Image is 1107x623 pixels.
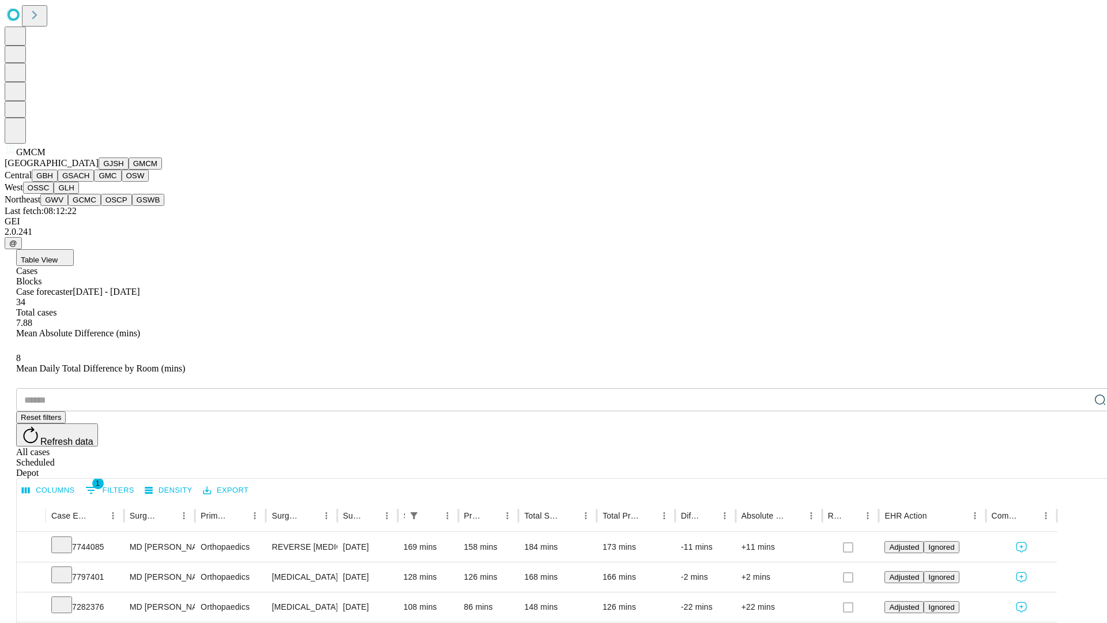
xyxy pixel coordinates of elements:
[741,562,816,592] div: +2 mins
[363,508,379,524] button: Sort
[343,592,392,622] div: [DATE]
[640,508,656,524] button: Sort
[16,318,32,328] span: 7.88
[40,194,68,206] button: GWV
[379,508,395,524] button: Menu
[16,363,185,373] span: Mean Daily Total Difference by Room (mins)
[404,511,405,520] div: Scheduled In Room Duration
[16,287,73,297] span: Case forecaster
[884,571,924,583] button: Adjusted
[741,511,786,520] div: Absolute Difference
[132,194,165,206] button: GSWB
[701,508,717,524] button: Sort
[992,511,1021,520] div: Comments
[483,508,499,524] button: Sort
[16,297,25,307] span: 34
[889,603,919,611] span: Adjusted
[9,239,17,247] span: @
[40,437,93,446] span: Refresh data
[741,592,816,622] div: +22 mins
[603,532,669,562] div: 173 mins
[82,481,137,500] button: Show filters
[105,508,121,524] button: Menu
[16,307,57,317] span: Total cases
[272,511,300,520] div: Surgery Name
[272,592,331,622] div: [MEDICAL_DATA] [MEDICAL_DATA], EXTENSIVE, 3 OR MORE DISCRETE STRUCTURES
[343,562,392,592] div: [DATE]
[343,532,392,562] div: [DATE]
[231,508,247,524] button: Sort
[16,423,98,446] button: Refresh data
[16,249,74,266] button: Table View
[884,601,924,613] button: Adjusted
[16,147,46,157] span: GMCM
[272,532,331,562] div: REVERSE [MEDICAL_DATA]
[247,508,263,524] button: Menu
[578,508,594,524] button: Menu
[803,508,819,524] button: Menu
[787,508,803,524] button: Sort
[5,216,1102,227] div: GEI
[129,157,162,170] button: GMCM
[717,508,733,524] button: Menu
[603,562,669,592] div: 166 mins
[844,508,860,524] button: Sort
[924,571,959,583] button: Ignored
[200,482,251,500] button: Export
[99,157,129,170] button: GJSH
[23,182,54,194] button: OSSC
[201,511,229,520] div: Primary Service
[860,508,876,524] button: Menu
[404,592,453,622] div: 108 mins
[1022,508,1038,524] button: Sort
[524,562,591,592] div: 168 mins
[94,170,121,182] button: GMC
[928,508,944,524] button: Sort
[656,508,672,524] button: Menu
[928,543,954,551] span: Ignored
[22,538,40,558] button: Expand
[967,508,983,524] button: Menu
[201,562,260,592] div: Orthopaedics
[5,194,40,204] span: Northeast
[884,511,927,520] div: EHR Action
[58,170,94,182] button: GSACH
[681,532,730,562] div: -11 mins
[464,592,513,622] div: 86 mins
[5,206,77,216] span: Last fetch: 08:12:22
[681,511,699,520] div: Difference
[201,532,260,562] div: Orthopaedics
[828,511,843,520] div: Resolved in EHR
[51,511,88,520] div: Case Epic Id
[51,532,118,562] div: 7744085
[562,508,578,524] button: Sort
[318,508,334,524] button: Menu
[51,562,118,592] div: 7797401
[499,508,515,524] button: Menu
[68,194,101,206] button: GCMC
[73,287,140,297] span: [DATE] - [DATE]
[404,532,453,562] div: 169 mins
[130,532,189,562] div: MD [PERSON_NAME] [PERSON_NAME] Md
[1038,508,1054,524] button: Menu
[464,532,513,562] div: 158 mins
[406,508,422,524] button: Show filters
[603,592,669,622] div: 126 mins
[5,158,99,168] span: [GEOGRAPHIC_DATA]
[21,256,58,264] span: Table View
[681,592,730,622] div: -22 mins
[122,170,149,182] button: OSW
[928,603,954,611] span: Ignored
[21,413,61,422] span: Reset filters
[201,592,260,622] div: Orthopaedics
[924,541,959,553] button: Ignored
[54,182,78,194] button: GLH
[19,482,78,500] button: Select columns
[142,482,195,500] button: Density
[464,562,513,592] div: 126 mins
[889,543,919,551] span: Adjusted
[681,562,730,592] div: -2 mins
[741,532,816,562] div: +11 mins
[404,562,453,592] div: 128 mins
[5,182,23,192] span: West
